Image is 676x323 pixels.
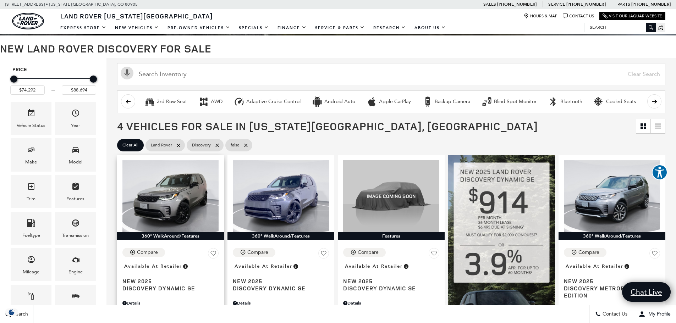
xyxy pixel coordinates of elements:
[578,249,599,256] div: Compare
[10,73,96,95] div: Price
[559,232,665,240] div: 360° WalkAround/Features
[60,12,213,20] span: Land Rover [US_STATE][GEOGRAPHIC_DATA]
[601,311,627,317] span: Contact Us
[343,278,434,285] span: New 2025
[62,232,89,239] div: Transmission
[563,13,594,19] a: Contact Us
[11,212,51,245] div: FueltypeFueltype
[343,248,386,257] button: Compare Vehicle
[233,248,275,257] button: Compare Vehicle
[590,94,640,109] button: Cooled SeatsCooled Seats
[11,102,51,135] div: VehicleVehicle Status
[636,119,650,133] a: Grid View
[622,282,671,302] a: Chat Live
[11,175,51,208] div: TrimTrim
[10,85,45,95] input: Minimum
[122,141,138,150] span: Clear All
[233,160,329,232] img: 2025 LAND ROVER Discovery Dynamic SE
[566,1,606,7] a: [PHONE_NUMBER]
[403,262,409,270] span: Vehicle is in stock and ready for immediate delivery. Due to demand, availability is subject to c...
[603,13,662,19] a: Visit Our Jaguar Website
[633,305,676,323] button: Open user profile menu
[117,232,224,240] div: 360° WalkAround/Features
[22,232,40,239] div: Fueltype
[418,94,474,109] button: Backup CameraBackup Camera
[4,308,20,316] section: Click to Open Cookie Consent Modal
[548,2,565,7] span: Service
[56,22,450,34] nav: Main Navigation
[137,249,158,256] div: Compare
[192,141,211,150] span: Discovery
[343,300,439,306] div: Pricing Details - Discovery Dynamic SE
[631,1,671,7] a: [PHONE_NUMBER]
[566,262,623,270] span: Available at Retailer
[379,99,411,105] div: Apple CarPlay
[71,180,80,195] span: Features
[27,180,35,195] span: Trim
[235,22,273,34] a: Specials
[151,141,172,150] span: Land Rover
[27,217,35,232] span: Fueltype
[71,290,80,305] span: Bodystyle
[194,94,226,109] button: AWDAWD
[10,76,17,83] div: Minimum Price
[11,248,51,281] div: MileageMileage
[144,96,155,107] div: 3rd Row Seat
[478,94,540,109] button: Blind Spot MonitorBlind Spot Monitor
[429,248,439,261] button: Save Vehicle
[4,308,20,316] img: Opt-Out Icon
[273,22,311,34] a: Finance
[141,94,191,109] button: 3rd Row Seat3rd Row Seat
[548,96,559,107] div: Bluetooth
[234,96,244,107] div: Adaptive Cruise Control
[247,249,268,256] div: Compare
[345,262,403,270] span: Available at Retailer
[422,96,433,107] div: Backup Camera
[56,12,217,20] a: Land Rover [US_STATE][GEOGRAPHIC_DATA]
[606,99,636,105] div: Cooled Seats
[122,248,165,257] button: Compare Vehicle
[117,63,665,85] input: Search Inventory
[68,268,83,276] div: Engine
[121,94,135,108] button: scroll left
[246,99,301,105] div: Adaptive Cruise Control
[122,285,213,292] span: Discovery Dynamic SE
[11,138,51,171] div: MakeMake
[71,144,80,158] span: Model
[233,300,329,306] div: Pricing Details - Discovery Dynamic SE
[564,285,655,299] span: Discovery Metropolitan Edition
[292,262,299,270] span: Vehicle is in stock and ready for immediate delivery. Due to demand, availability is subject to c...
[12,67,94,73] h5: Price
[62,85,96,95] input: Maximum
[122,300,219,306] div: Pricing Details - Discovery Dynamic SE
[55,248,96,281] div: EngineEngine
[544,94,586,109] button: BluetoothBluetooth
[564,160,660,232] img: 2025 LAND ROVER Discovery Metropolitan Edition
[369,22,410,34] a: Research
[564,278,655,285] span: New 2025
[163,22,235,34] a: Pre-Owned Vehicles
[23,268,39,276] div: Mileage
[497,1,537,7] a: [PHONE_NUMBER]
[233,278,324,285] span: New 2025
[564,261,660,299] a: Available at RetailerNew 2025Discovery Metropolitan Edition
[363,94,415,109] button: Apple CarPlayApple CarPlay
[343,285,434,292] span: Discovery Dynamic SE
[27,144,35,158] span: Make
[198,96,209,107] div: AWD
[117,119,538,133] span: 4 Vehicles for Sale in [US_STATE][GEOGRAPHIC_DATA], [GEOGRAPHIC_DATA]
[435,99,470,105] div: Backup Camera
[208,248,219,261] button: Save Vehicle
[647,94,661,108] button: scroll right
[652,165,667,180] button: Explore your accessibility options
[233,261,329,292] a: Available at RetailerNew 2025Discovery Dynamic SE
[367,96,377,107] div: Apple CarPlay
[69,158,82,166] div: Model
[111,22,163,34] a: New Vehicles
[494,99,537,105] div: Blind Spot Monitor
[483,2,496,7] span: Sales
[482,96,492,107] div: Blind Spot Monitor
[649,248,660,261] button: Save Vehicle
[652,165,667,182] aside: Accessibility Help Desk
[584,23,655,32] input: Search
